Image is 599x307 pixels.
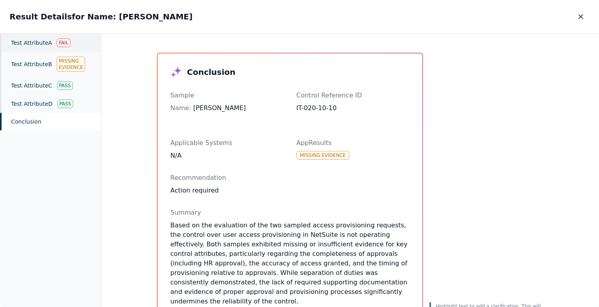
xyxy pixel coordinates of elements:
div: Pass [57,81,73,90]
div: Action required [170,186,410,195]
p: Summary [170,208,410,217]
p: AppResults [296,138,410,148]
p: Applicable Systems [170,138,284,148]
div: Missing Evidence [57,57,85,72]
p: Sample [170,91,284,100]
p: Based on the evaluation of the two sampled access provisioning requests, the control over user ac... [170,221,410,306]
div: N/A [170,151,284,160]
div: Fail [57,38,70,47]
span: Name : [170,104,191,112]
p: Control Reference ID [296,91,410,100]
div: Pass [57,99,73,108]
div: IT-020-10-10 [296,103,410,113]
h3: Conclusion [187,67,235,78]
h2: Result Details for Name: [PERSON_NAME] [10,11,193,22]
div: Missing Evidence [296,151,349,160]
p: Recommendation [170,173,410,183]
div: [PERSON_NAME] [170,103,284,113]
